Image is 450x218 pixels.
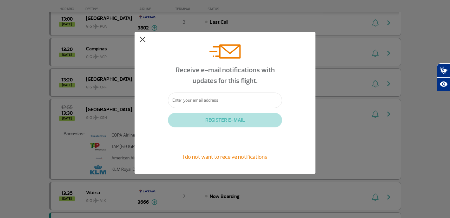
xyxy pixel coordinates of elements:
span: I do not want to receive notifications [183,153,267,160]
span: Receive e-mail notifications with updates for this flight. [175,66,275,85]
button: Abrir recursos assistivos. [437,77,450,91]
div: Plugin de acessibilidade da Hand Talk. [437,63,450,91]
input: Enter your email address [168,93,282,108]
button: Abrir tradutor de língua de sinais. [437,63,450,77]
button: REGISTER E-MAIL [168,113,282,127]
